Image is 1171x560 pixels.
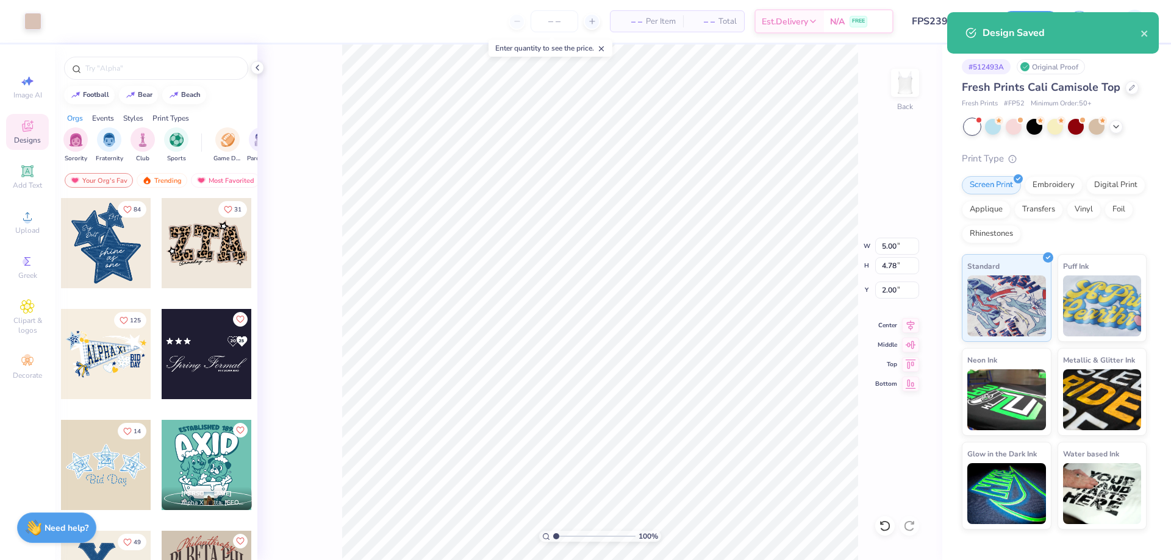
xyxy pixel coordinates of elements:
[247,154,275,163] span: Parent's Weekend
[1025,176,1083,194] div: Embroidery
[63,127,88,163] button: filter button
[102,133,116,147] img: Fraternity Image
[852,17,865,26] span: FREE
[218,201,247,218] button: Like
[967,447,1037,460] span: Glow in the Dark Ink
[119,86,158,104] button: bear
[213,127,242,163] div: filter for Game Day
[114,312,146,328] button: Like
[6,316,49,335] span: Clipart & logos
[142,176,152,185] img: trending.gif
[83,91,109,98] div: football
[118,201,146,218] button: Like
[967,260,1000,272] span: Standard
[13,180,42,190] span: Add Text
[967,463,1046,524] img: Glow in the Dark Ink
[64,86,115,104] button: football
[92,113,114,124] div: Events
[1063,275,1142,336] img: Puff Ink
[137,173,187,188] div: Trending
[181,489,232,498] span: [PERSON_NAME]
[96,154,123,163] span: Fraternity
[70,176,80,185] img: most_fav.gif
[234,207,242,213] span: 31
[130,317,141,324] span: 125
[164,127,188,163] button: filter button
[718,15,737,28] span: Total
[15,225,40,235] span: Upload
[875,321,897,330] span: Center
[18,271,37,280] span: Greek
[962,200,1011,219] div: Applique
[213,154,242,163] span: Game Day
[639,531,658,542] span: 100 %
[1086,176,1145,194] div: Digital Print
[233,312,248,327] button: Like
[962,152,1147,166] div: Print Type
[134,539,141,545] span: 49
[1063,447,1119,460] span: Water based Ink
[126,91,135,99] img: trend_line.gif
[136,133,149,147] img: Club Image
[71,91,81,99] img: trend_line.gif
[65,173,133,188] div: Your Org's Fav
[69,133,83,147] img: Sorority Image
[169,91,179,99] img: trend_line.gif
[84,62,240,74] input: Try "Alpha"
[646,15,676,28] span: Per Item
[1105,200,1133,219] div: Foil
[123,113,143,124] div: Styles
[134,207,141,213] span: 84
[254,133,268,147] img: Parent's Weekend Image
[875,341,897,349] span: Middle
[191,173,260,188] div: Most Favorited
[221,133,235,147] img: Game Day Image
[118,423,146,439] button: Like
[1014,200,1063,219] div: Transfers
[967,275,1046,336] img: Standard
[618,15,642,28] span: – –
[65,154,87,163] span: Sorority
[1063,369,1142,430] img: Metallic & Glitter Ink
[830,15,845,28] span: N/A
[762,15,808,28] span: Est. Delivery
[118,534,146,550] button: Like
[967,369,1046,430] img: Neon Ink
[983,26,1141,40] div: Design Saved
[489,40,612,57] div: Enter quantity to see the price.
[138,91,152,98] div: bear
[213,127,242,163] button: filter button
[131,127,155,163] button: filter button
[875,360,897,369] span: Top
[1063,260,1089,272] span: Puff Ink
[45,522,88,534] strong: Need help?
[181,498,247,508] span: Alpha Xi Delta, [GEOGRAPHIC_DATA]
[962,225,1021,243] div: Rhinestones
[162,86,206,104] button: beach
[903,9,992,34] input: Untitled Design
[96,127,123,163] button: filter button
[170,133,184,147] img: Sports Image
[531,10,578,32] input: – –
[247,127,275,163] div: filter for Parent's Weekend
[233,423,248,438] button: Like
[247,127,275,163] button: filter button
[14,135,41,145] span: Designs
[63,127,88,163] div: filter for Sorority
[1063,463,1142,524] img: Water based Ink
[1063,353,1135,366] span: Metallic & Glitter Ink
[164,127,188,163] div: filter for Sports
[136,154,149,163] span: Club
[233,534,248,548] button: Like
[1067,200,1101,219] div: Vinyl
[13,370,42,380] span: Decorate
[131,127,155,163] div: filter for Club
[134,428,141,434] span: 14
[152,113,189,124] div: Print Types
[67,113,83,124] div: Orgs
[875,380,897,388] span: Bottom
[96,127,123,163] div: filter for Fraternity
[196,176,206,185] img: most_fav.gif
[967,353,997,366] span: Neon Ink
[1141,26,1149,40] button: close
